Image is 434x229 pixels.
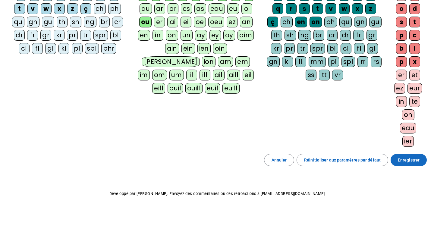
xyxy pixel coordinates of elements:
[84,17,96,27] div: ng
[325,3,336,14] div: v
[243,70,254,80] div: eil
[319,70,330,80] div: tt
[181,17,191,27] div: ei
[54,30,64,41] div: kr
[409,43,420,54] div: l
[166,30,178,41] div: on
[402,109,414,120] div: on
[72,43,83,54] div: pl
[297,154,388,166] button: Réinitialiser aux paramètres par défaut
[354,17,367,27] div: gn
[285,30,296,41] div: sh
[227,70,241,80] div: aill
[227,17,237,27] div: ez
[328,56,339,67] div: pl
[139,17,152,27] div: ou
[313,30,324,41] div: br
[14,3,25,14] div: t
[272,3,283,14] div: q
[85,43,99,54] div: spl
[241,3,252,14] div: oi
[209,3,225,14] div: eau
[309,56,326,67] div: mm
[140,3,152,14] div: au
[400,123,417,133] div: eau
[391,154,427,166] button: Enregistrer
[310,43,325,54] div: spr
[267,17,278,27] div: ç
[40,30,51,41] div: gr
[223,30,235,41] div: oy
[41,3,52,14] div: w
[165,43,179,54] div: ain
[154,3,165,14] div: ar
[354,43,365,54] div: fl
[304,156,381,164] span: Réinitialiser aux paramètres par défaut
[57,17,68,27] div: th
[153,30,163,41] div: in
[32,43,43,54] div: fl
[371,56,382,67] div: rs
[167,17,178,27] div: ai
[353,30,364,41] div: fr
[181,30,193,41] div: un
[394,83,405,94] div: ez
[281,17,293,27] div: ch
[409,30,420,41] div: c
[402,136,414,147] div: ier
[181,3,192,14] div: es
[58,43,69,54] div: kl
[200,70,210,80] div: ill
[218,56,233,67] div: am
[327,43,338,54] div: bl
[367,43,378,54] div: gl
[341,43,351,54] div: cl
[240,17,253,27] div: an
[194,3,206,14] div: as
[299,3,310,14] div: s
[27,17,39,27] div: gn
[169,70,184,80] div: um
[272,156,287,164] span: Annuler
[142,56,200,67] div: [PERSON_NAME]
[99,17,110,27] div: br
[152,83,165,94] div: eill
[264,154,294,166] button: Annuler
[271,43,281,54] div: kr
[186,70,197,80] div: il
[235,56,250,67] div: em
[213,43,227,54] div: oin
[396,56,407,67] div: p
[12,17,24,27] div: qu
[284,43,295,54] div: pr
[67,3,78,14] div: z
[152,70,167,80] div: om
[5,190,429,197] p: Développé par [PERSON_NAME]. Envoyez des commentaires ou des rétroactions à [EMAIL_ADDRESS][DOMAI...
[365,3,376,14] div: z
[45,43,56,54] div: gl
[282,56,293,67] div: kl
[332,70,343,80] div: vr
[357,56,368,67] div: rr
[398,156,420,164] span: Enregistrer
[213,70,225,80] div: ail
[168,83,183,94] div: ouil
[297,43,308,54] div: tr
[310,17,322,27] div: on
[80,3,91,14] div: ç
[409,3,420,14] div: d
[227,3,239,14] div: eu
[42,17,54,27] div: gu
[168,3,178,14] div: or
[407,83,422,94] div: eur
[271,30,282,41] div: th
[341,56,355,67] div: spl
[409,56,420,67] div: x
[396,3,407,14] div: o
[306,70,316,80] div: ss
[110,30,121,41] div: bl
[327,30,338,41] div: cr
[295,17,307,27] div: en
[194,17,206,27] div: oe
[185,83,203,94] div: ouill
